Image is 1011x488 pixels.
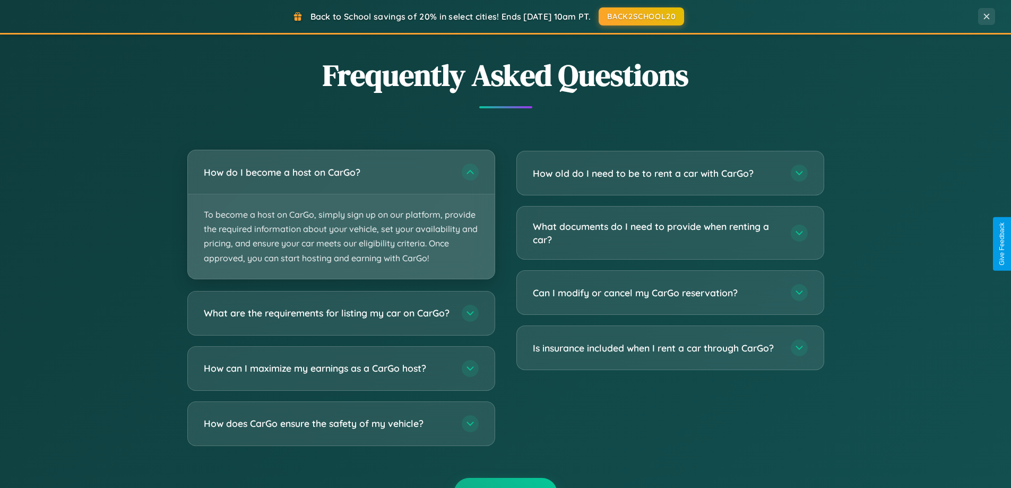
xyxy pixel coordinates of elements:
[533,220,780,246] h3: What documents do I need to provide when renting a car?
[533,286,780,299] h3: Can I modify or cancel my CarGo reservation?
[204,166,451,179] h3: How do I become a host on CarGo?
[310,11,591,22] span: Back to School savings of 20% in select cities! Ends [DATE] 10am PT.
[533,341,780,355] h3: Is insurance included when I rent a car through CarGo?
[188,194,495,279] p: To become a host on CarGo, simply sign up on our platform, provide the required information about...
[204,417,451,430] h3: How does CarGo ensure the safety of my vehicle?
[599,7,684,25] button: BACK2SCHOOL20
[533,167,780,180] h3: How old do I need to be to rent a car with CarGo?
[187,55,824,96] h2: Frequently Asked Questions
[204,306,451,320] h3: What are the requirements for listing my car on CarGo?
[204,362,451,375] h3: How can I maximize my earnings as a CarGo host?
[998,222,1006,266] div: Give Feedback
